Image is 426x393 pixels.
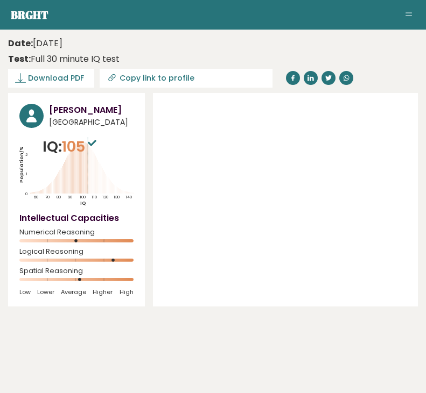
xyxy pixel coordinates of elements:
[102,194,108,199] tspan: 120
[68,194,72,199] tspan: 90
[402,9,415,22] button: Toggle navigation
[57,194,61,199] tspan: 80
[80,200,86,206] tspan: IQ
[62,137,99,156] span: 105
[8,69,94,88] a: Download PDF
[93,288,113,296] span: Higher
[91,194,96,199] tspan: 110
[11,8,48,22] a: Brght
[80,194,86,199] tspan: 100
[19,212,134,225] h4: Intellectual Capacities
[18,146,25,183] tspan: Population/%
[45,194,50,199] tspan: 70
[28,73,84,84] span: Download PDF
[34,194,38,199] tspan: 60
[8,53,120,66] div: Full 30 minute IQ test
[114,194,120,199] tspan: 130
[120,288,134,296] span: High
[43,136,99,158] p: IQ:
[49,117,134,128] span: [GEOGRAPHIC_DATA]
[61,288,86,296] span: Average
[19,249,134,254] span: Logical Reasoning
[19,288,31,296] span: Low
[8,37,62,50] time: [DATE]
[125,194,131,199] tspan: 140
[8,37,33,49] b: Date:
[49,104,134,117] h3: [PERSON_NAME]
[8,53,31,65] b: Test:
[25,152,28,158] tspan: 2
[19,269,134,273] span: Spatial Reasoning
[26,171,27,177] tspan: 1
[19,230,134,234] span: Numerical Reasoning
[25,191,27,197] tspan: 0
[37,288,54,296] span: Lower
